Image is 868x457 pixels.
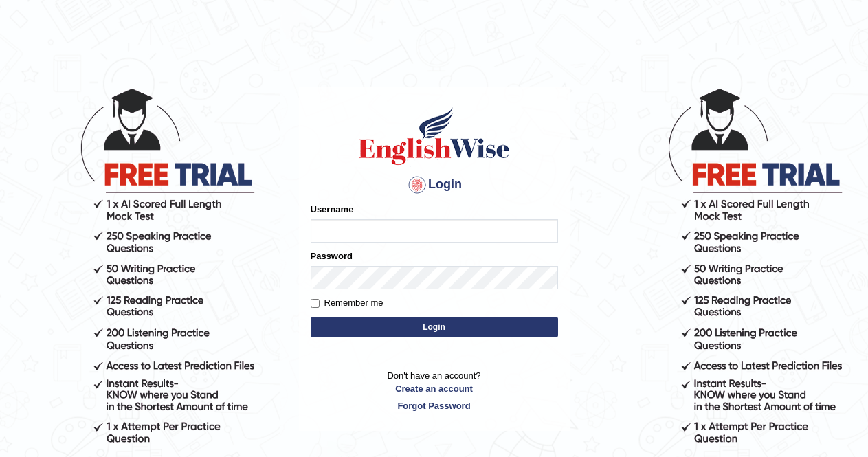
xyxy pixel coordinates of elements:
img: Logo of English Wise sign in for intelligent practice with AI [356,105,513,167]
a: Create an account [311,382,558,395]
button: Login [311,317,558,337]
label: Password [311,249,353,263]
label: Remember me [311,296,383,310]
h4: Login [311,174,558,196]
a: Forgot Password [311,399,558,412]
p: Don't have an account? [311,369,558,412]
label: Username [311,203,354,216]
input: Remember me [311,299,320,308]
